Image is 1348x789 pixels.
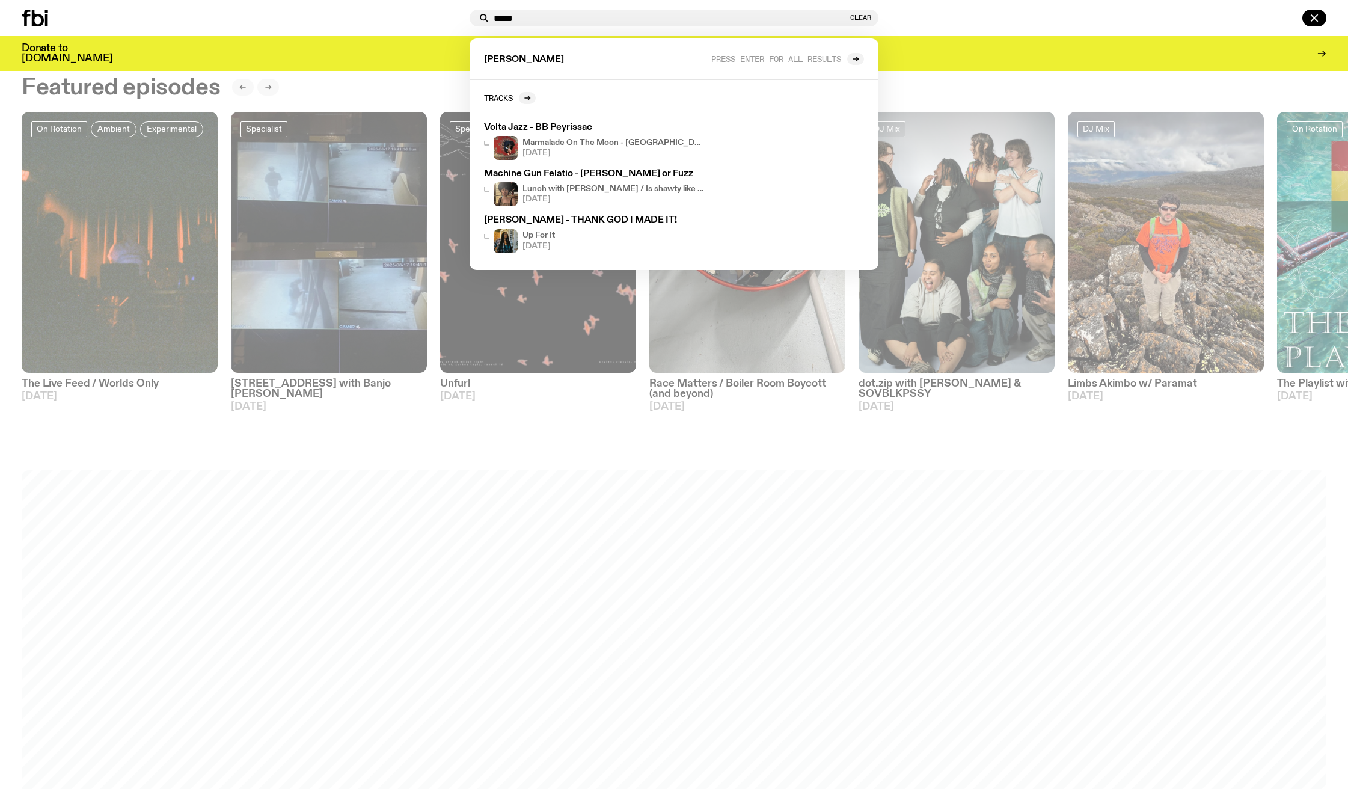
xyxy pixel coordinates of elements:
[479,211,710,257] a: [PERSON_NAME] - THANK GOD I MADE IT!Ify - a Brown Skin girl with black braided twists, looking up...
[484,92,536,104] a: Tracks
[711,54,841,63] span: Press enter for all results
[484,93,513,102] h2: Tracks
[522,195,705,203] span: [DATE]
[850,14,871,21] button: Clear
[484,170,705,179] h3: Machine Gun Felatio - [PERSON_NAME] or Fuzz
[484,123,705,132] h3: Volta Jazz - BB Peyrissac
[484,55,564,64] span: [PERSON_NAME]
[494,229,518,253] img: Ify - a Brown Skin girl with black braided twists, looking up to the side with her tongue stickin...
[522,232,555,239] h4: Up For It
[522,149,705,157] span: [DATE]
[479,165,710,211] a: Machine Gun Felatio - [PERSON_NAME] or FuzzLunch with [PERSON_NAME] / Is shawty like a melody in ...
[522,139,705,147] h4: Marmalade On The Moon - [GEOGRAPHIC_DATA]
[479,118,710,165] a: Volta Jazz - BB PeyrissacTommy - Persian RugMarmalade On The Moon - [GEOGRAPHIC_DATA][DATE]
[711,53,864,65] a: Press enter for all results
[522,242,555,250] span: [DATE]
[484,216,705,225] h3: [PERSON_NAME] - THANK GOD I MADE IT!
[522,185,705,193] h4: Lunch with [PERSON_NAME] / Is shawty like a melody in my head?
[494,136,518,160] img: Tommy - Persian Rug
[22,43,112,64] h3: Donate to [DOMAIN_NAME]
